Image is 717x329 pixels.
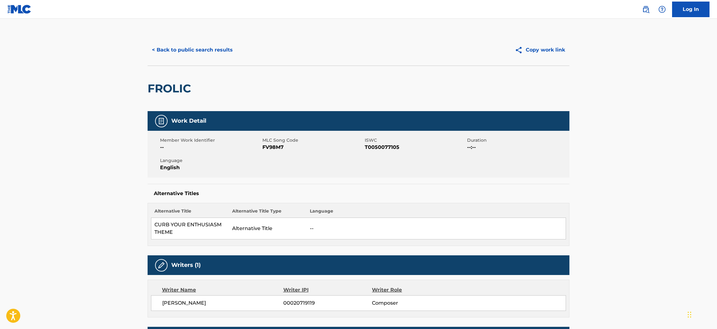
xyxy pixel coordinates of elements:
img: Copy work link [515,46,526,54]
span: -- [160,144,261,151]
span: English [160,164,261,171]
span: ISWC [365,137,466,144]
span: Duration [467,137,568,144]
span: MLC Song Code [262,137,363,144]
span: --:-- [467,144,568,151]
h5: Alternative Titles [154,190,563,197]
span: 00020719119 [283,299,372,307]
h5: Writers (1) [171,262,201,269]
span: T0050077105 [365,144,466,151]
span: FV98M7 [262,144,363,151]
a: Public Search [640,3,652,16]
span: Language [160,157,261,164]
img: Work Detail [158,117,165,125]
img: Writers [158,262,165,269]
td: Alternative Title [229,218,307,239]
div: Writer Name [162,286,283,294]
button: Copy work link [510,42,569,58]
th: Language [307,208,566,218]
span: Composer [372,299,453,307]
img: MLC Logo [7,5,32,14]
div: Help [656,3,668,16]
img: search [642,6,650,13]
button: < Back to public search results [148,42,237,58]
iframe: Chat Widget [686,299,717,329]
div: Drag [688,305,691,324]
div: Writer Role [372,286,453,294]
img: help [658,6,666,13]
span: Member Work Identifier [160,137,261,144]
span: [PERSON_NAME] [162,299,283,307]
th: Alternative Title [151,208,229,218]
a: Log In [672,2,710,17]
th: Alternative Title Type [229,208,307,218]
h5: Work Detail [171,117,206,125]
h2: FROLIC [148,81,194,96]
td: CURB YOUR ENTHUSIASM THEME [151,218,229,239]
td: -- [307,218,566,239]
div: Writer IPI [283,286,372,294]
